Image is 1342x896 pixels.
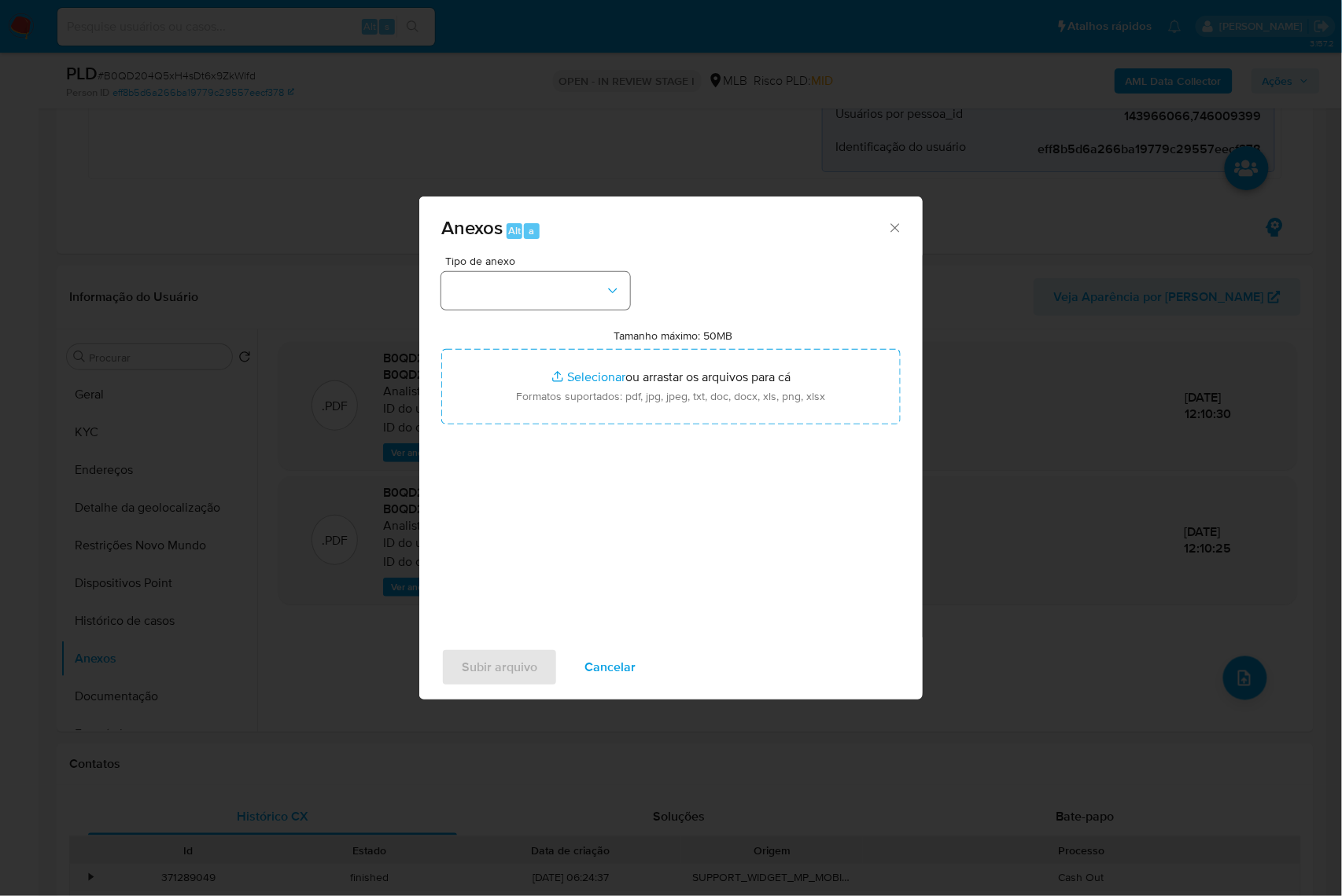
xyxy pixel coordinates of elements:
button: Fechar [887,220,901,234]
span: Tipo de anexo [445,255,634,266]
span: a [529,223,534,238]
span: Alt [508,223,521,238]
span: Cancelar [584,650,636,685]
label: Tamanho máximo: 50MB [614,329,733,343]
span: Anexos [441,214,503,241]
button: Cancelar [564,648,656,686]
